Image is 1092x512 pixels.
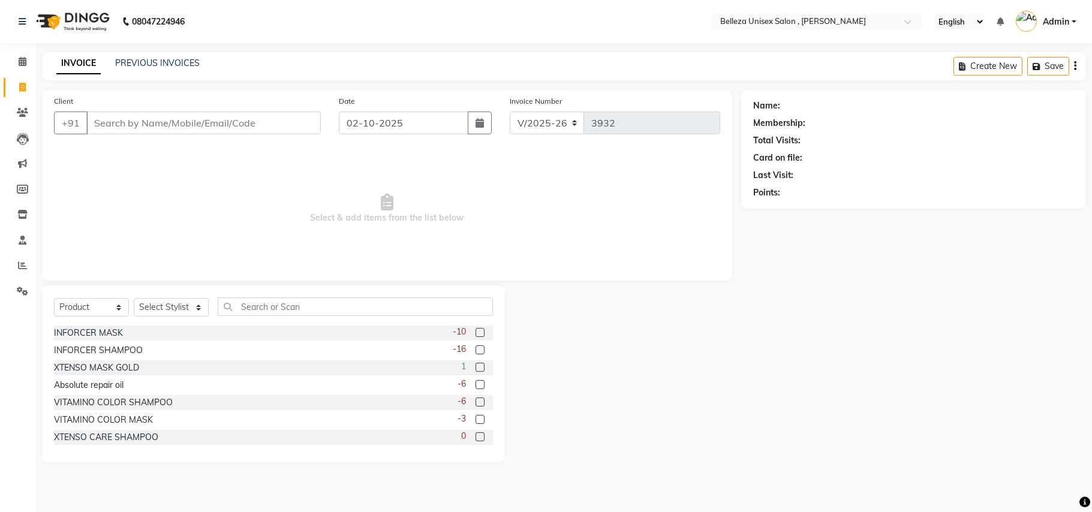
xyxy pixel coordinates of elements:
div: Membership: [753,117,805,129]
b: 08047224946 [132,5,185,38]
div: Points: [753,186,780,199]
input: Search by Name/Mobile/Email/Code [86,112,321,134]
div: INFORCER SHAMPOO [54,344,143,357]
span: -6 [458,378,466,390]
label: Date [339,96,355,107]
a: INVOICE [56,53,101,74]
div: Last Visit: [753,169,793,182]
span: 1 [461,360,466,373]
div: Absolute repair oil [54,379,124,391]
button: +91 [54,112,88,134]
span: -3 [458,412,466,425]
label: Client [54,96,73,107]
span: -16 [453,343,466,356]
button: Save [1027,57,1069,76]
div: Card on file: [753,152,802,164]
div: VITAMINO COLOR SHAMPOO [54,396,173,409]
span: -6 [458,395,466,408]
span: 0 [461,430,466,442]
label: Invoice Number [510,96,562,107]
div: VITAMINO COLOR MASK [54,414,153,426]
div: XTENSO CARE SHAMPOO [54,431,158,444]
span: Select & add items from the list below [54,149,720,269]
a: PREVIOUS INVOICES [115,58,200,68]
div: XTENSO MASK GOLD [54,362,139,374]
img: logo [31,5,113,38]
span: Admin [1043,16,1069,28]
button: Create New [953,57,1022,76]
div: Total Visits: [753,134,801,147]
img: Admin [1016,11,1037,32]
div: INFORCER MASK [54,327,123,339]
div: Name: [753,100,780,112]
span: -10 [453,326,466,338]
input: Search or Scan [218,297,493,316]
